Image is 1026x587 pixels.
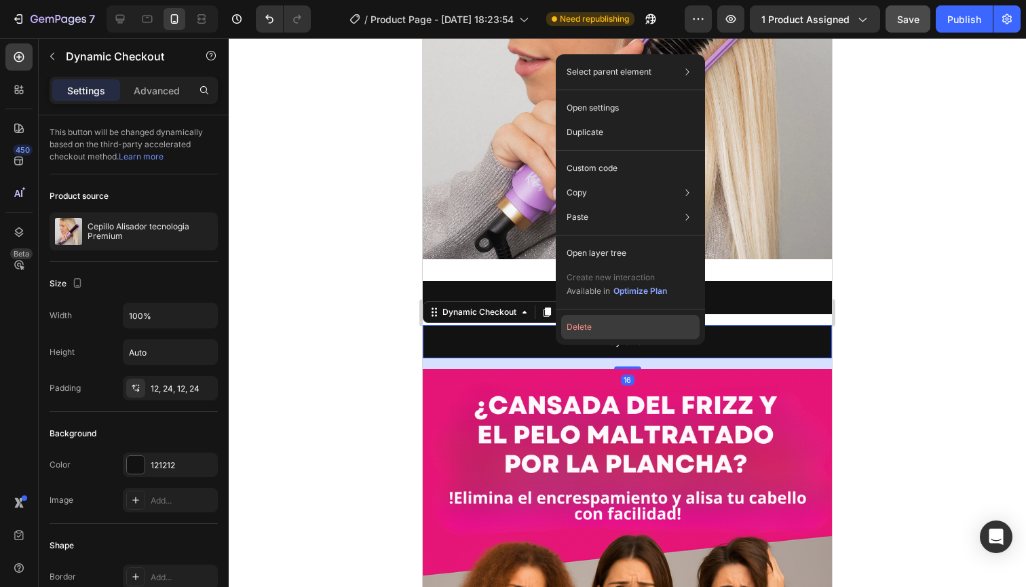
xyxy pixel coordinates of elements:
img: product feature img [55,218,82,245]
div: Color [50,459,71,471]
span: Available in [567,286,610,296]
p: Custom code [567,162,617,174]
p: Open settings [567,102,619,114]
input: Auto [123,340,217,364]
button: 7 [5,5,101,33]
input: Auto [123,303,217,328]
button: 1 product assigned [750,5,880,33]
p: Select parent element [567,66,651,78]
span: 1 product assigned [761,12,850,26]
p: 7 [89,11,95,27]
span: Need republishing [560,13,629,25]
iframe: Design area [423,38,832,587]
div: Undo/Redo [256,5,311,33]
div: Open Intercom Messenger [980,520,1012,553]
p: Copy [567,187,587,199]
div: 450 [13,145,33,155]
div: Optimize Plan [613,285,667,297]
div: Width [50,309,72,322]
div: This button will be changed dynamically based on the third-party accelerated checkout method. [50,115,218,174]
div: Add... [151,571,214,584]
div: 12, 24, 12, 24 [151,383,214,395]
p: Cepillo Alisador tecnologia Premium [88,222,212,241]
button: Publish [936,5,993,33]
div: Height [50,346,75,358]
div: 121212 [151,459,214,472]
span: Save [897,14,919,25]
div: Border [50,571,76,583]
p: Settings [67,83,105,98]
button: Optimize Plan [613,284,668,298]
p: Open layer tree [567,247,626,259]
span: / [364,12,368,26]
div: Padding [50,382,81,394]
p: Advanced [134,83,180,98]
div: Add... [151,495,214,507]
p: Duplicate [567,126,603,138]
span: Product Page - [DATE] 18:23:54 [370,12,514,26]
div: Beta [10,248,33,259]
button: Delete [561,315,700,339]
button: Save [886,5,930,33]
p: Paste [567,211,588,223]
div: Shape [50,539,74,552]
div: Product source [50,190,109,202]
div: Background [50,428,96,440]
div: Image [50,494,73,506]
p: Create new interaction [567,271,668,284]
a: Learn more [119,151,164,162]
div: Publish [947,12,981,26]
p: Dynamic Checkout [66,48,181,64]
div: Size [50,275,85,293]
